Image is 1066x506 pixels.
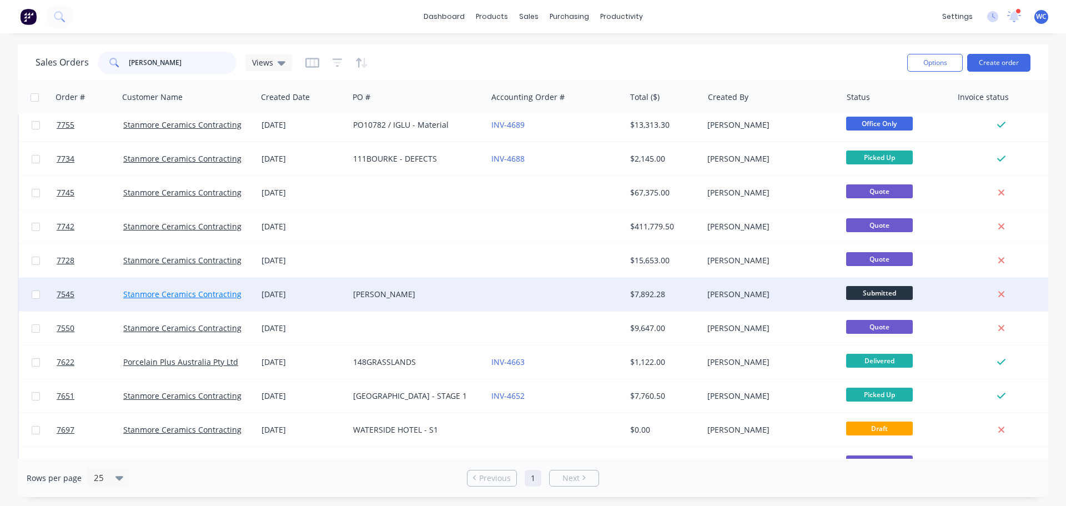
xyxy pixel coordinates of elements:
[123,153,242,164] a: Stanmore Ceramics Contracting
[57,345,123,379] a: 7622
[261,92,310,103] div: Created Date
[353,153,476,164] div: 111BOURKE - DEFECTS
[57,278,123,311] a: 7545
[707,255,831,266] div: [PERSON_NAME]
[57,312,123,345] a: 7550
[262,289,344,300] div: [DATE]
[123,458,197,469] a: Valeo Constructions
[123,187,242,198] a: Stanmore Ceramics Contracting
[123,323,242,333] a: Stanmore Ceramics Contracting
[562,473,580,484] span: Next
[252,57,273,68] span: Views
[57,379,123,413] a: 7651
[123,289,242,299] a: Stanmore Ceramics Contracting
[846,252,913,266] span: Quote
[57,390,74,402] span: 7651
[846,388,913,402] span: Picked Up
[907,54,963,72] button: Options
[847,92,870,103] div: Status
[491,92,565,103] div: Accounting Order #
[57,244,123,277] a: 7728
[630,119,695,131] div: $13,313.30
[707,357,831,368] div: [PERSON_NAME]
[57,458,74,469] span: 7668
[262,424,344,435] div: [DATE]
[57,108,123,142] a: 7755
[491,390,525,401] a: INV-4652
[353,119,476,131] div: PO10782 / IGLU - Material
[262,357,344,368] div: [DATE]
[57,210,123,243] a: 7742
[57,447,123,480] a: 7668
[595,8,648,25] div: productivity
[630,255,695,266] div: $15,653.00
[846,286,913,300] span: Submitted
[353,424,476,435] div: WATERSIDE HOTEL - S1
[57,187,74,198] span: 7745
[123,390,242,401] a: Stanmore Ceramics Contracting
[550,473,599,484] a: Next page
[630,92,660,103] div: Total ($)
[57,357,74,368] span: 7622
[846,455,913,469] span: Quote
[479,473,511,484] span: Previous
[491,119,525,130] a: INV-4689
[262,458,344,469] div: [DATE]
[707,424,831,435] div: [PERSON_NAME]
[57,221,74,232] span: 7742
[353,289,476,300] div: [PERSON_NAME]
[707,323,831,334] div: [PERSON_NAME]
[630,187,695,198] div: $67,375.00
[491,153,525,164] a: INV-4688
[262,390,344,402] div: [DATE]
[36,57,89,68] h1: Sales Orders
[20,8,37,25] img: Factory
[262,323,344,334] div: [DATE]
[707,153,831,164] div: [PERSON_NAME]
[846,320,913,334] span: Quote
[630,458,695,469] div: $230,213.50
[262,153,344,164] div: [DATE]
[707,221,831,232] div: [PERSON_NAME]
[57,413,123,447] a: 7697
[707,390,831,402] div: [PERSON_NAME]
[846,184,913,198] span: Quote
[122,92,183,103] div: Customer Name
[123,424,242,435] a: Stanmore Ceramics Contracting
[707,458,831,469] div: [PERSON_NAME]
[937,8,978,25] div: settings
[57,153,74,164] span: 7734
[630,221,695,232] div: $411,779.50
[129,52,237,74] input: Search...
[630,323,695,334] div: $9,647.00
[707,187,831,198] div: [PERSON_NAME]
[123,119,242,130] a: Stanmore Ceramics Contracting
[470,8,514,25] div: products
[630,153,695,164] div: $2,145.00
[846,151,913,164] span: Picked Up
[262,221,344,232] div: [DATE]
[967,54,1030,72] button: Create order
[630,424,695,435] div: $0.00
[630,390,695,402] div: $7,760.50
[123,357,238,367] a: Porcelain Plus Australia Pty Ltd
[262,119,344,131] div: [DATE]
[123,255,242,265] a: Stanmore Ceramics Contracting
[846,422,913,435] span: Draft
[353,92,370,103] div: PO #
[353,390,476,402] div: [GEOGRAPHIC_DATA] - STAGE 1
[707,289,831,300] div: [PERSON_NAME]
[57,255,74,266] span: 7728
[846,218,913,232] span: Quote
[462,470,604,487] ul: Pagination
[630,357,695,368] div: $1,122.00
[56,92,85,103] div: Order #
[57,424,74,435] span: 7697
[846,354,913,368] span: Delivered
[262,187,344,198] div: [DATE]
[418,8,470,25] a: dashboard
[353,357,476,368] div: 148GRASSLANDS
[525,470,541,487] a: Page 1 is your current page
[491,357,525,367] a: INV-4663
[57,323,74,334] span: 7550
